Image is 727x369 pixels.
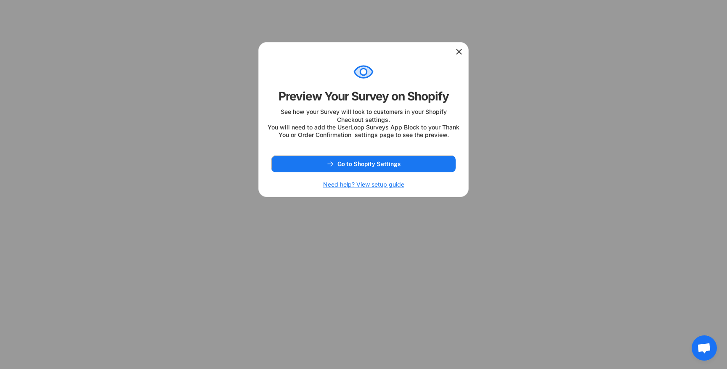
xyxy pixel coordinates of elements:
button: Go to Shopify Settings [271,156,456,172]
h6: Need help? View setup guide [323,181,404,188]
span: Go to Shopify Settings [337,161,401,167]
div: Preview Your Survey on Shopify [279,89,449,104]
div: Open chat [692,335,717,361]
div: See how your Survey will look to customers in your Shopify Checkout settings. You will need to ad... [267,108,460,139]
